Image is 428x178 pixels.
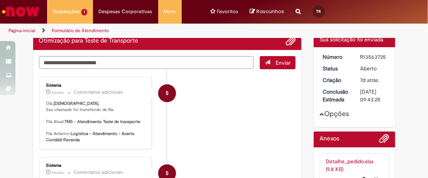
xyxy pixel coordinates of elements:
[46,101,146,143] p: Olá, , Seu chamado foi transferido de fila. Fila Atual: Fila Anterior:
[317,88,355,103] dt: Conclusão Estimada
[317,65,355,72] dt: Status
[260,56,296,69] button: Enviar
[39,38,139,44] h2: Otimização para Teste de Transporte Histórico de tíquete
[52,90,64,95] time: 29/09/2025 13:43:21
[326,158,374,173] a: Detalhe_pedido.xlsx (9.8 KB)
[286,36,296,46] button: Adicionar anexos
[217,8,239,15] span: Favoritos
[360,77,379,84] time: 24/09/2025 15:43:21
[46,83,146,88] div: Sistema
[53,8,80,15] span: Requisições
[52,90,64,95] span: 2d atrás
[81,9,87,15] span: 1
[250,8,284,15] a: No momento, sua lista de rascunhos tem 0 Itens
[379,133,389,147] button: Adicionar anexos
[74,169,123,176] small: Comentários adicionais
[164,8,176,15] span: More
[46,163,146,168] div: Sistema
[316,9,321,14] span: TR
[360,88,387,103] div: [DATE] 09:43:25
[320,135,339,142] h2: Anexos
[320,36,383,43] span: Sua solicitação foi enviada
[52,170,64,175] span: 2d atrás
[166,84,169,103] span: S
[360,53,387,61] div: R13563725
[1,4,41,19] img: ServiceNow
[52,170,64,175] time: 29/09/2025 13:43:18
[8,27,35,34] a: Página inicial
[52,27,109,34] a: Formulário de Atendimento
[360,65,387,72] div: Aberto
[257,8,284,15] span: Rascunhos
[317,53,355,61] dt: Número
[158,84,176,102] div: System
[39,56,254,69] textarea: Digite sua mensagem aqui...
[360,77,379,84] span: 7d atrás
[99,8,152,15] span: Despesas Corporativas
[317,76,355,84] dt: Criação
[276,59,291,66] span: Enviar
[46,131,136,143] b: Logística - Atendimento - Acerto Contábil Revenda
[6,24,244,38] ul: Trilhas de página
[65,119,140,125] b: TMS - Atendimento Teste de transporte
[360,76,387,84] div: 24/09/2025 15:43:21
[74,89,123,96] small: Comentários adicionais
[54,101,99,106] b: [DEMOGRAPHIC_DATA]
